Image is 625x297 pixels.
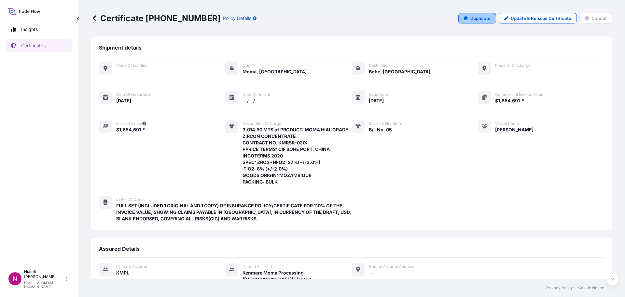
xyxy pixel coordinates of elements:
span: Kenmare Moma Processing ([GEOGRAPHIC_DATA]) Limited [243,270,352,283]
p: [EMAIL_ADDRESS][DOMAIN_NAME] [24,281,64,289]
span: [DATE] [369,97,384,104]
span: Origin [243,63,254,68]
span: Named Assured Address [369,264,414,269]
p: Certificate [PHONE_NUMBER] [91,13,220,23]
span: Bohe, [GEOGRAPHIC_DATA] [369,68,430,75]
span: [PERSON_NAME] [495,126,534,133]
span: KMPL [116,270,129,276]
a: Privacy Policy [546,285,573,290]
span: 1 [119,127,121,132]
span: 1 [498,98,500,103]
span: Insured Value [116,121,141,126]
span: Moma, [GEOGRAPHIC_DATA] [243,68,307,75]
p: Insights [21,26,38,33]
span: 854 [502,98,510,103]
p: Policy Details [223,15,251,22]
a: Duplicate [458,13,496,23]
span: [DATE] [116,97,131,104]
span: . [141,128,142,130]
p: Update & Reissue Certificate [511,15,571,22]
button: Cancel [579,13,612,23]
span: FULL SET (INCLUDED 1 ORIGINAL AND 1 COPY) OF INSURANCE POLICY/CERTIFICATE FOR 110% OF THE INVOICE... [116,202,352,222]
span: Assured Details [99,245,140,252]
a: Insights [6,23,73,36]
p: Duplicate [470,15,491,22]
span: Issue Date [369,92,388,97]
span: — [369,270,373,276]
span: — [495,68,500,75]
span: Marks & Numbers [369,121,402,126]
p: Certificates [21,42,46,49]
span: Vessel Name [495,121,519,126]
span: Named Assured [243,264,272,269]
span: 854 [123,127,132,132]
span: B/L No. 05 [369,126,392,133]
span: Place of discharge [495,63,531,68]
span: $ [495,98,498,103]
a: Update & Reissue Certificate [499,13,577,23]
span: 691 [512,98,520,103]
span: 11 [521,99,524,101]
a: Cookie Notice [578,285,604,290]
span: Letter of Credit [116,197,145,202]
span: — [116,68,121,75]
p: Niamh [PERSON_NAME] [24,269,64,279]
span: , [121,127,123,132]
span: —/—/— [243,97,259,104]
span: 691 [133,127,141,132]
span: 3,014.90 MTS of PRODUCT: MOMA HIAL GRADE ZIRCON CONCENTRATE CONTRACT NO. KMRSR-020: PPRICE TERMS:... [243,126,352,185]
span: Date of arrival [243,92,270,97]
span: Place of Loading [116,63,147,68]
span: Shipment details [99,44,142,51]
span: Primary assured [116,264,147,269]
span: , [510,98,512,103]
a: Certificates [6,39,73,52]
p: Cancel [591,15,606,22]
span: , [500,98,502,103]
span: Destination [369,63,390,68]
span: . [520,99,521,101]
span: 11 [143,128,145,130]
span: , [132,127,133,132]
span: N [13,275,17,282]
span: Description of cargo [243,121,281,126]
span: $ [116,127,119,132]
span: Commercial Invoice Value [495,92,543,97]
span: Date of departure [116,92,150,97]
